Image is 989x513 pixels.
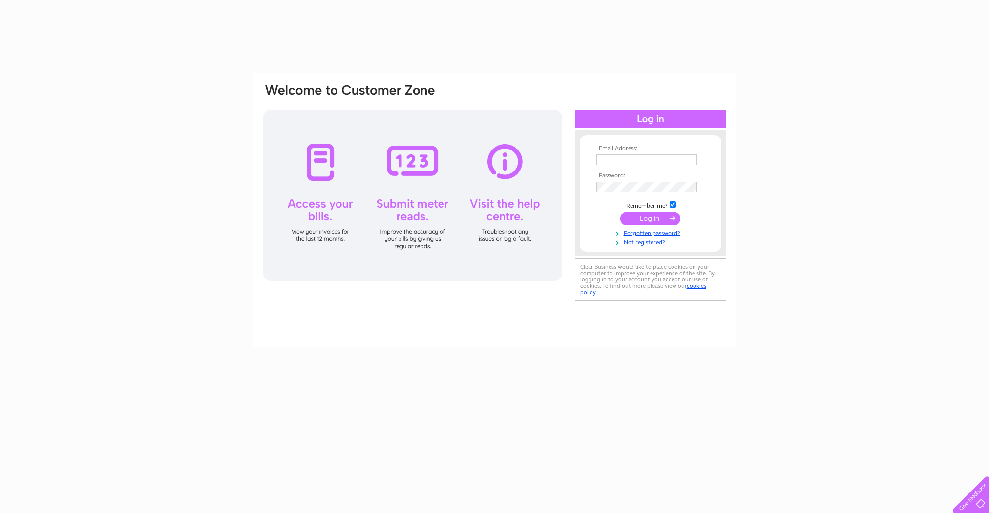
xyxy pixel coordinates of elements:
[596,228,707,237] a: Forgotten password?
[594,200,707,210] td: Remember me?
[594,172,707,179] th: Password:
[594,145,707,152] th: Email Address:
[596,237,707,246] a: Not registered?
[620,212,680,225] input: Submit
[575,258,726,301] div: Clear Business would like to place cookies on your computer to improve your experience of the sit...
[580,282,706,296] a: cookies policy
